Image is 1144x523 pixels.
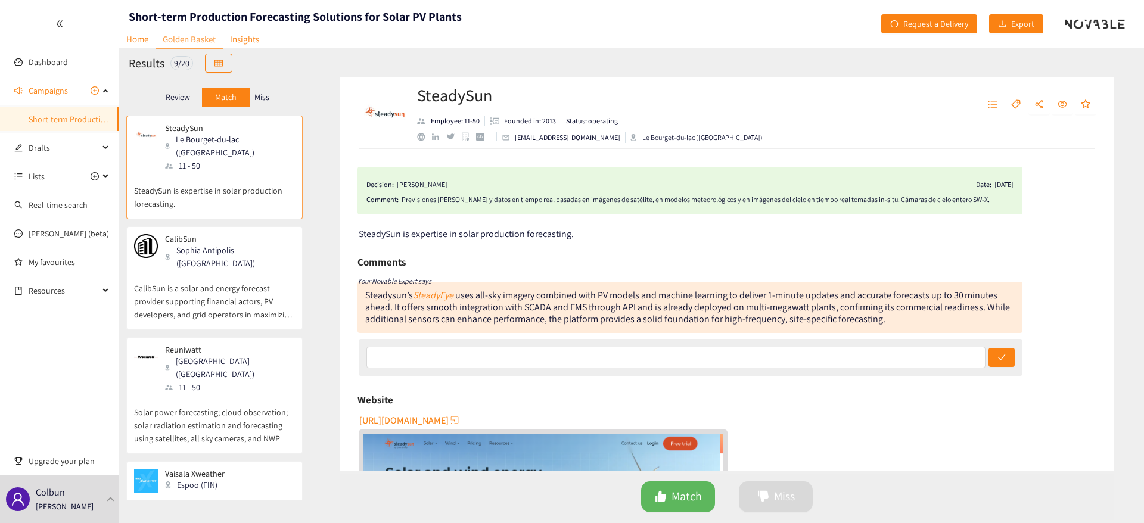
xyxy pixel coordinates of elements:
div: 11 - 50 [165,381,294,394]
img: Snapshot of the company's website [134,234,158,258]
div: [PERSON_NAME] [397,179,447,191]
span: book [14,287,23,295]
div: Steadysun’s uses all-sky imagery combined with PV models and machine learning to deliver 1‑minute... [365,289,1010,325]
p: CalibSun is a solar and energy forecast provider supporting financial actors, PV developers, and ... [134,270,295,321]
span: check [997,353,1006,363]
p: SteadySun [165,123,287,133]
button: tag [1005,95,1027,114]
a: Short-term Production Forecasting Solutions for Solar PV Plants [29,114,256,124]
button: redoRequest a Delivery [881,14,977,33]
span: Upgrade your plan [29,449,110,473]
a: google maps [462,132,477,141]
h1: Short-term Production Forecasting Solutions for Solar PV Plants [129,8,462,25]
h6: Comments [357,253,406,271]
img: Snapshot of the company's website [134,123,158,147]
img: Company Logo [360,89,408,137]
div: Le Bourget-du-lac ([GEOGRAPHIC_DATA]) [630,132,763,143]
li: Founded in year [485,116,561,126]
span: unordered-list [14,172,23,180]
p: Founded in: 2013 [504,116,556,126]
p: Match [215,92,237,102]
button: eye [1052,95,1073,114]
li: Employees [417,116,485,126]
p: Status: operating [566,116,618,126]
a: twitter [446,133,461,139]
p: Review [166,92,190,102]
span: share-alt [1034,99,1044,110]
p: CalibSun [165,234,287,244]
span: double-left [55,20,64,28]
div: Espoo (FIN) [165,478,232,491]
span: star [1081,99,1090,110]
a: Insights [223,30,266,48]
button: dislikeMiss [739,481,813,512]
span: like [655,490,667,504]
span: plus-circle [91,172,99,180]
p: Reuniwatt [165,345,287,354]
button: likeMatch [641,481,715,512]
a: Real-time search [29,200,88,210]
div: Widget de chat [1084,466,1144,523]
span: sound [14,86,23,95]
span: Decision: [366,179,394,191]
h2: SteadySun [417,83,763,107]
p: Employee: 11-50 [431,116,480,126]
span: SteadySun is expertise in solar production forecasting. [359,228,574,240]
span: Request a Delivery [903,17,968,30]
img: Snapshot of the company's website [134,345,158,369]
span: trophy [14,457,23,465]
a: linkedin [432,133,446,141]
a: crunchbase [476,133,491,141]
div: Sophia Antipolis ([GEOGRAPHIC_DATA]) [165,244,294,270]
div: Previsiones [PERSON_NAME] y datos en tiempo real basadas en imágenes de satélite, en modelos mete... [402,194,1014,206]
a: SteadyEye [413,289,453,301]
div: 11 - 50 [165,159,294,172]
img: Snapshot of the company's website [134,469,158,493]
div: [DATE] [994,179,1014,191]
button: check [988,348,1015,367]
span: [URL][DOMAIN_NAME] [359,413,449,428]
iframe: Chat Widget [1084,466,1144,523]
button: [URL][DOMAIN_NAME] [359,410,461,429]
span: edit [14,144,23,152]
a: Home [119,30,156,48]
span: dislike [757,490,769,504]
p: Solar power forecasting; cloud observation; solar radiation estimation and forecasting using sate... [134,394,295,445]
h6: Website [357,391,393,409]
span: Miss [774,487,795,506]
a: Golden Basket [156,30,223,49]
a: Dashboard [29,57,68,67]
span: Date: [976,179,991,191]
div: [GEOGRAPHIC_DATA] ([GEOGRAPHIC_DATA]) [165,354,294,381]
span: Campaigns [29,79,68,102]
button: star [1075,95,1096,114]
span: eye [1058,99,1067,110]
button: table [205,54,232,73]
span: Drafts [29,136,99,160]
p: [PERSON_NAME] [36,500,94,513]
span: Resources [29,279,99,303]
div: 9 / 20 [170,56,193,70]
p: Miss [254,92,269,102]
span: download [998,20,1006,29]
span: table [214,59,223,69]
button: downloadExport [989,14,1043,33]
div: Le Bourget-du-lac ([GEOGRAPHIC_DATA]) [165,133,294,159]
li: Status [561,116,618,126]
button: unordered-list [982,95,1003,114]
a: [PERSON_NAME] (beta) [29,228,109,239]
a: My favourites [29,250,110,274]
button: share-alt [1028,95,1050,114]
a: website [417,133,432,141]
span: redo [890,20,899,29]
p: Colbun [36,485,65,500]
span: Match [672,487,702,506]
span: Export [1011,17,1034,30]
p: [EMAIL_ADDRESS][DOMAIN_NAME] [515,132,620,143]
p: Vaisala Xweather [165,469,225,478]
span: plus-circle [91,86,99,95]
p: SteadySun is expertise in solar production forecasting. [134,172,295,210]
span: Lists [29,164,45,188]
span: user [11,492,25,506]
h2: Results [129,55,164,71]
